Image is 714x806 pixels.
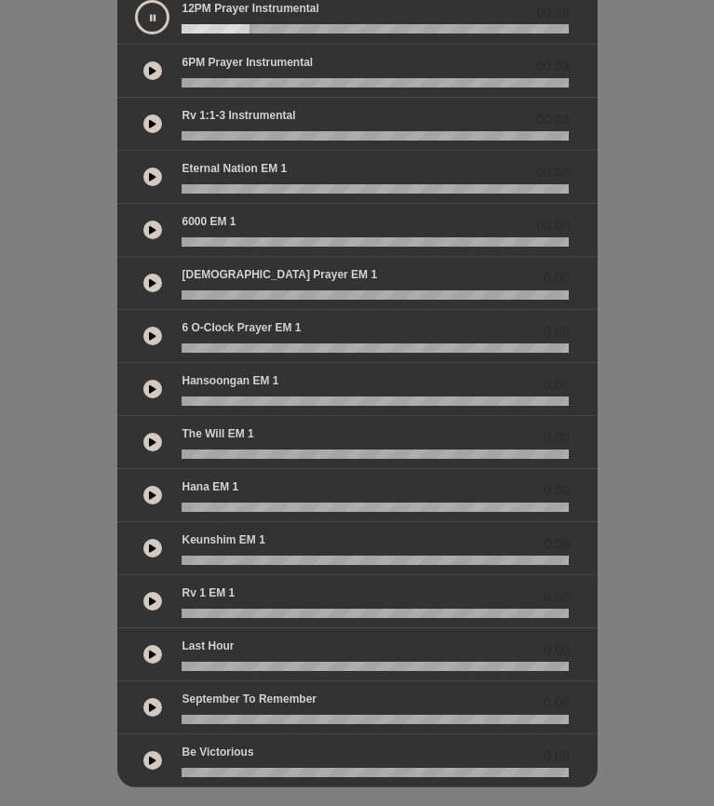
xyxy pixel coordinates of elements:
span: 0.00 [544,428,569,448]
span: 00:03 [536,110,569,129]
span: 00:00 [536,216,569,235]
p: Keunshim EM 1 [182,531,264,548]
p: [DEMOGRAPHIC_DATA] prayer EM 1 [182,266,377,283]
span: 0.00 [544,375,569,395]
p: Rv 1 EM 1 [182,584,235,601]
p: Be Victorious [182,744,253,760]
span: 0.00 [544,640,569,660]
span: 0.00 [544,322,569,342]
span: 0.00 [544,481,569,501]
span: 0.00 [544,534,569,554]
span: 0.00 [544,587,569,607]
p: 6PM Prayer Instrumental [182,54,313,71]
p: Rv 1:1-3 Instrumental [182,107,295,124]
p: 6000 EM 1 [182,213,236,230]
span: 0.00 [544,693,569,713]
span: 0.00 [544,746,569,766]
span: 00:00 [536,163,569,182]
p: Hana EM 1 [182,478,238,495]
span: 0.00 [544,269,569,289]
p: Last Hour [182,638,234,654]
span: 00:03 [536,57,569,76]
p: The Will EM 1 [182,425,253,442]
p: September to Remember [182,691,317,707]
p: Eternal Nation EM 1 [182,160,287,177]
p: 6 o-clock prayer EM 1 [182,319,301,336]
p: Hansoongan EM 1 [182,372,278,389]
span: 00:28 [536,3,569,22]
